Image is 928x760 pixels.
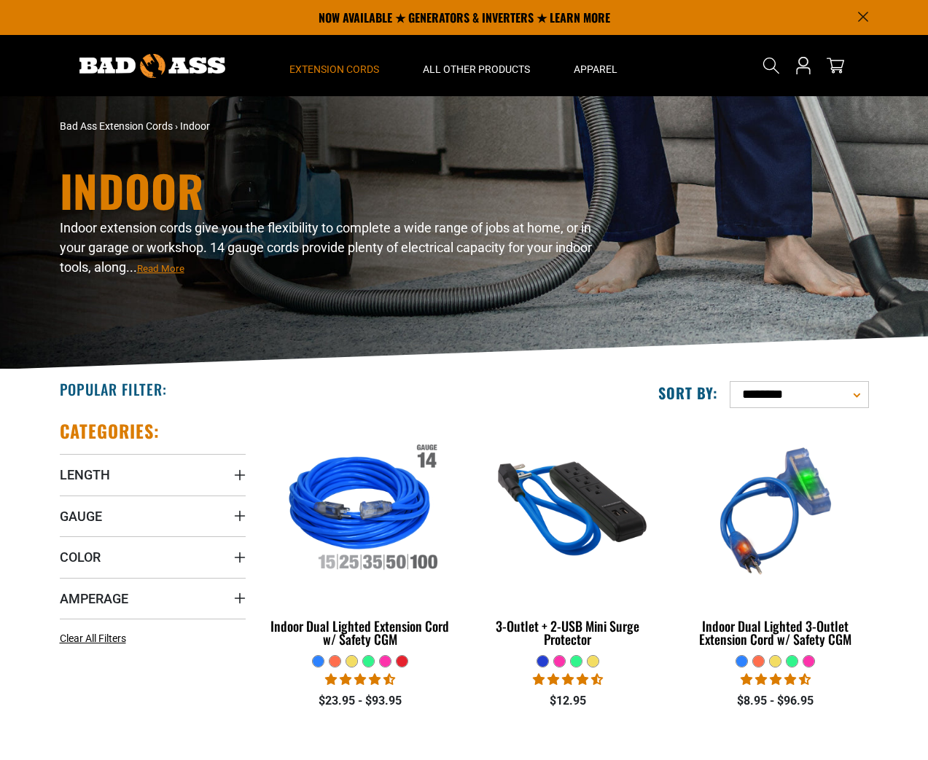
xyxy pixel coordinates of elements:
[60,420,160,442] h2: Categories:
[268,692,453,710] div: $23.95 - $93.95
[401,35,552,96] summary: All Other Products
[60,578,246,619] summary: Amperage
[574,63,617,76] span: Apparel
[175,120,178,132] span: ›
[60,454,246,495] summary: Length
[684,427,867,595] img: blue
[423,63,530,76] span: All Other Products
[60,632,126,644] span: Clear All Filters
[60,495,246,536] summary: Gauge
[60,536,246,577] summary: Color
[741,673,811,686] span: 4.33 stars
[60,590,128,607] span: Amperage
[475,420,660,654] a: blue 3-Outlet + 2-USB Mini Surge Protector
[552,35,639,96] summary: Apparel
[60,119,592,134] nav: breadcrumbs
[476,427,660,595] img: blue
[180,120,210,132] span: Indoor
[682,420,868,654] a: blue Indoor Dual Lighted 3-Outlet Extension Cord w/ Safety CGM
[533,673,603,686] span: 4.36 stars
[475,619,660,646] div: 3-Outlet + 2-USB Mini Surge Protector
[60,508,102,525] span: Gauge
[325,673,395,686] span: 4.40 stars
[60,220,592,275] span: Indoor extension cords give you the flexibility to complete a wide range of jobs at home, or in y...
[268,427,452,595] img: Indoor Dual Lighted Extension Cord w/ Safety CGM
[268,35,401,96] summary: Extension Cords
[137,263,184,274] span: Read More
[658,383,718,402] label: Sort by:
[60,168,592,212] h1: Indoor
[268,619,453,646] div: Indoor Dual Lighted Extension Cord w/ Safety CGM
[682,692,868,710] div: $8.95 - $96.95
[60,631,132,646] a: Clear All Filters
[289,63,379,76] span: Extension Cords
[60,466,110,483] span: Length
[475,692,660,710] div: $12.95
[268,420,453,654] a: Indoor Dual Lighted Extension Cord w/ Safety CGM Indoor Dual Lighted Extension Cord w/ Safety CGM
[60,120,173,132] a: Bad Ass Extension Cords
[760,54,783,77] summary: Search
[60,380,167,399] h2: Popular Filter:
[79,54,225,78] img: Bad Ass Extension Cords
[682,619,868,646] div: Indoor Dual Lighted 3-Outlet Extension Cord w/ Safety CGM
[60,549,101,565] span: Color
